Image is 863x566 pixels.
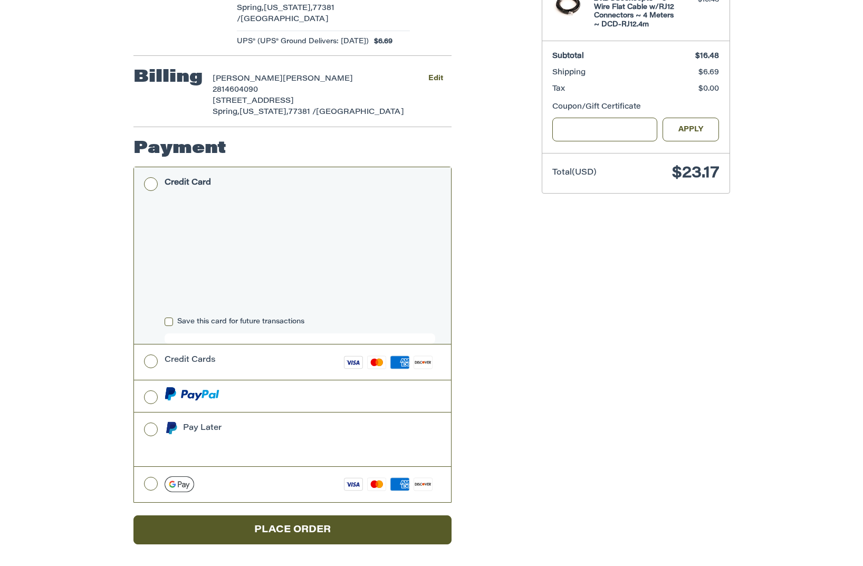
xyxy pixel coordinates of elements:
[237,36,369,47] span: UPS® (UPS® Ground Delivers: [DATE])
[241,16,329,23] span: [GEOGRAPHIC_DATA]
[369,36,392,47] span: $6.69
[698,69,719,76] span: $6.69
[165,351,216,369] div: Credit Cards
[165,421,178,435] img: Pay Later icon
[165,387,219,400] img: PayPal icon
[165,318,435,326] label: Save this card for future transactions
[698,85,719,93] span: $0.00
[283,75,353,83] span: [PERSON_NAME]
[165,174,211,191] div: Credit Card
[239,109,289,116] span: [US_STATE],
[162,202,437,314] iframe: Secure payment input frame
[133,67,203,88] h2: Billing
[165,476,194,492] img: Google Pay icon
[672,166,719,181] span: $23.17
[213,109,239,116] span: Spring,
[213,98,294,105] span: [STREET_ADDRESS]
[133,138,226,159] h2: Payment
[237,5,264,12] span: Spring,
[316,109,404,116] span: [GEOGRAPHIC_DATA]
[552,85,565,93] span: Tax
[552,118,657,141] input: Gift Certificate or Coupon Code
[133,515,452,544] button: Place Order
[289,109,316,116] span: 77381 /
[552,53,584,60] span: Subtotal
[552,102,719,113] div: Coupon/Gift Certificate
[552,69,586,76] span: Shipping
[663,118,720,141] button: Apply
[264,5,313,12] span: [US_STATE],
[420,71,452,87] button: Edit
[183,419,380,437] div: Pay Later
[213,87,258,94] span: 2814604090
[552,169,597,177] span: Total (USD)
[213,75,283,83] span: [PERSON_NAME]
[165,437,380,453] iframe: PayPal Message 1
[695,53,719,60] span: $16.48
